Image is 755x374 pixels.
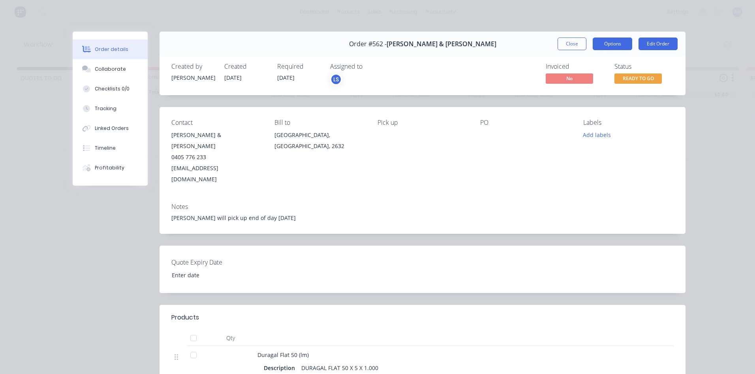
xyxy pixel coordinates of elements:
div: PO [480,119,571,126]
button: READY TO GO [614,73,662,85]
span: [DATE] [224,74,242,81]
span: No [546,73,593,83]
div: [PERSON_NAME] & [PERSON_NAME] [171,130,262,152]
button: Add labels [579,130,615,140]
div: Description [264,362,298,374]
button: Tracking [73,99,148,118]
div: 0405 776 233 [171,152,262,163]
button: Collaborate [73,59,148,79]
div: Notes [171,203,674,210]
div: Linked Orders [95,125,129,132]
div: Created by [171,63,215,70]
div: Checklists 0/0 [95,85,130,92]
div: DURAGAL FLAT 50 X 5 X 1.000 [298,362,381,374]
button: Close [558,38,586,50]
div: Profitability [95,164,124,171]
div: [GEOGRAPHIC_DATA], [GEOGRAPHIC_DATA], 2632 [274,130,365,152]
div: [GEOGRAPHIC_DATA], [GEOGRAPHIC_DATA], 2632 [274,130,365,155]
div: Invoiced [546,63,605,70]
div: Products [171,313,199,322]
div: Required [277,63,321,70]
div: Order details [95,46,128,53]
div: Assigned to [330,63,409,70]
span: [DATE] [277,74,295,81]
div: Timeline [95,145,116,152]
button: Profitability [73,158,148,178]
div: Collaborate [95,66,126,73]
div: [EMAIL_ADDRESS][DOMAIN_NAME] [171,163,262,185]
input: Enter date [166,269,265,281]
span: [PERSON_NAME] & [PERSON_NAME] [387,40,496,48]
div: Created [224,63,268,70]
span: READY TO GO [614,73,662,83]
span: Order #562 - [349,40,387,48]
div: Labels [583,119,674,126]
div: Qty [207,330,254,346]
div: [PERSON_NAME] [171,73,215,82]
button: Checklists 0/0 [73,79,148,99]
button: Timeline [73,138,148,158]
button: LS [330,73,342,85]
div: Tracking [95,105,116,112]
button: Options [593,38,632,50]
button: Linked Orders [73,118,148,138]
label: Quote Expiry Date [171,257,270,267]
div: Bill to [274,119,365,126]
div: [PERSON_NAME] will pick up end of day [DATE] [171,214,674,222]
span: Duragal Flat 50 (lm) [257,351,309,359]
div: Status [614,63,674,70]
button: Edit Order [639,38,678,50]
div: Contact [171,119,262,126]
div: Pick up [377,119,468,126]
div: [PERSON_NAME] & [PERSON_NAME]0405 776 233[EMAIL_ADDRESS][DOMAIN_NAME] [171,130,262,185]
button: Order details [73,39,148,59]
